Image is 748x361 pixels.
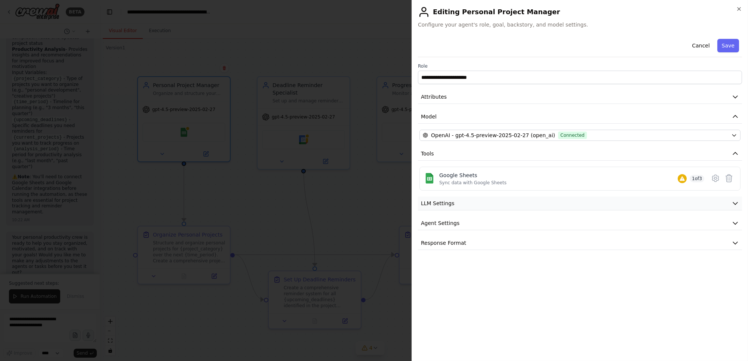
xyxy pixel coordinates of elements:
span: Response Format [421,239,466,247]
span: Agent Settings [421,219,459,227]
button: Tools [418,147,742,161]
button: Response Format [418,236,742,250]
button: Attributes [418,90,742,104]
button: Save [717,39,739,52]
span: Attributes [421,93,447,101]
button: LLM Settings [418,197,742,210]
span: Model [421,113,437,120]
span: 1 of 3 [690,175,704,182]
span: LLM Settings [421,200,455,207]
div: Google Sheets [439,172,507,179]
span: Tools [421,150,434,157]
div: Sync data with Google Sheets [439,180,507,186]
img: Google Sheets [424,173,435,183]
span: Connected [558,132,587,139]
button: OpenAI - gpt-4.5-preview-2025-02-27 (open_ai)Connected [419,130,741,141]
button: Cancel [687,39,714,52]
h2: Editing Personal Project Manager [418,6,742,18]
span: Configure your agent's role, goal, backstory, and model settings. [418,21,742,28]
button: Model [418,110,742,124]
label: Role [418,63,742,69]
span: OpenAI - gpt-4.5-preview-2025-02-27 (open_ai) [431,132,555,139]
button: Delete tool [722,172,736,185]
button: Agent Settings [418,216,742,230]
button: Configure tool [709,172,722,185]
